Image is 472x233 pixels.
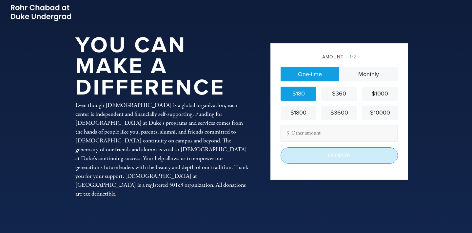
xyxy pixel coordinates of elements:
[339,67,398,81] a: Monthly
[321,106,357,120] a: $3600
[281,67,339,81] a: One-time
[324,89,354,98] div: $360
[346,54,356,60] span: /2
[10,3,72,22] img: Picture2_0.png
[281,53,398,60] div: Amount
[362,87,398,101] a: $1000
[75,35,249,98] h1: You Can Make a Difference
[365,108,395,117] div: $10000
[281,147,398,164] input: Donate
[365,89,395,98] div: $1000
[350,54,352,60] span: 1
[324,108,354,117] div: $3600
[75,101,249,198] div: Even though [DEMOGRAPHIC_DATA] is a global organization, each center is independent and financial...
[362,106,398,120] a: $10000
[281,106,316,120] a: $1800
[281,87,316,101] a: $180
[281,125,398,141] input: Other amount
[283,89,314,98] div: $180
[321,87,357,101] a: $360
[283,108,314,117] div: $1800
